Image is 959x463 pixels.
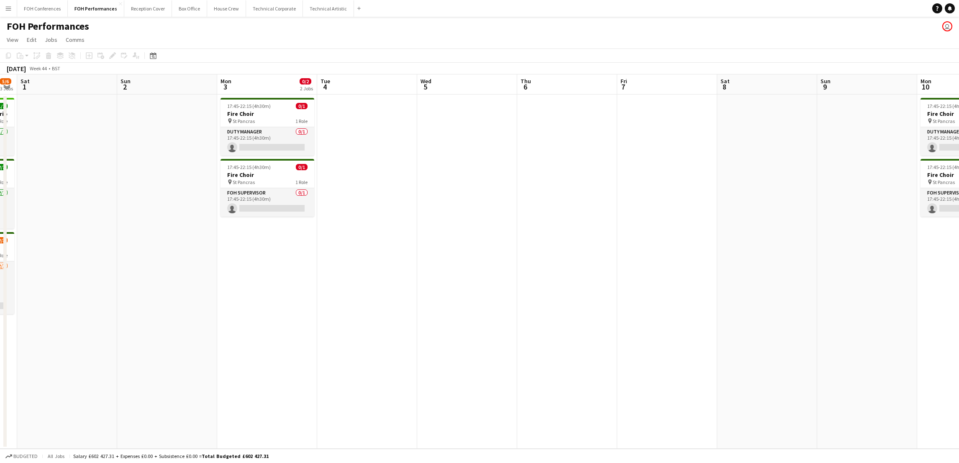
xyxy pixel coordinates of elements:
span: Comms [66,36,85,43]
h3: Fire Choir [221,171,314,179]
span: Total Budgeted £602 427.31 [202,453,269,459]
button: Technical Corporate [246,0,303,17]
span: View [7,36,18,43]
span: Sun [121,77,131,85]
span: 1 Role [295,118,308,124]
button: Reception Cover [124,0,172,17]
app-card-role: Duty Manager0/117:45-22:15 (4h30m) [221,127,314,156]
div: [DATE] [7,64,26,73]
h3: Fire Choir [221,110,314,118]
span: St Pancras [233,118,255,124]
span: St Pancras [233,179,255,185]
span: 10 [919,82,931,92]
button: FOH Conferences [17,0,68,17]
span: 17:45-22:15 (4h30m) [227,103,271,109]
span: 1 Role [295,179,308,185]
span: Thu [521,77,531,85]
span: 1 [19,82,30,92]
span: Wed [421,77,431,85]
span: Sat [721,77,730,85]
div: Salary £602 427.31 + Expenses £0.00 + Subsistence £0.00 = [73,453,269,459]
span: Sat [21,77,30,85]
app-job-card: 17:45-22:15 (4h30m)0/1Fire Choir St Pancras1 RoleDuty Manager0/117:45-22:15 (4h30m) [221,98,314,156]
span: Fri [621,77,627,85]
app-user-avatar: Visitor Services [942,21,952,31]
span: Sun [821,77,831,85]
span: Tue [321,77,330,85]
div: BST [52,65,60,72]
button: Budgeted [4,452,39,461]
button: Technical Artistic [303,0,354,17]
span: Mon [921,77,931,85]
a: View [3,34,22,45]
span: 0/2 [300,78,311,84]
span: All jobs [46,453,66,459]
h1: FOH Performances [7,20,89,33]
button: FOH Performances [68,0,124,17]
a: Comms [62,34,88,45]
span: Mon [221,77,231,85]
span: 4 [319,82,330,92]
span: Budgeted [13,453,38,459]
a: Edit [23,34,40,45]
span: 9 [819,82,831,92]
span: 8 [719,82,730,92]
span: Week 44 [28,65,49,72]
app-job-card: 17:45-22:15 (4h30m)0/1Fire Choir St Pancras1 RoleFOH Supervisor0/117:45-22:15 (4h30m) [221,159,314,217]
span: Edit [27,36,36,43]
span: 5 [419,82,431,92]
span: 2 [119,82,131,92]
button: Box Office [172,0,207,17]
app-card-role: FOH Supervisor0/117:45-22:15 (4h30m) [221,188,314,217]
span: St Pancras [933,118,955,124]
span: 0/1 [296,164,308,170]
span: 6 [519,82,531,92]
div: 2 Jobs [300,85,313,92]
span: 17:45-22:15 (4h30m) [227,164,271,170]
span: 7 [619,82,627,92]
span: Jobs [45,36,57,43]
span: 3 [219,82,231,92]
button: House Crew [207,0,246,17]
span: St Pancras [933,179,955,185]
span: 0/1 [296,103,308,109]
a: Jobs [41,34,61,45]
